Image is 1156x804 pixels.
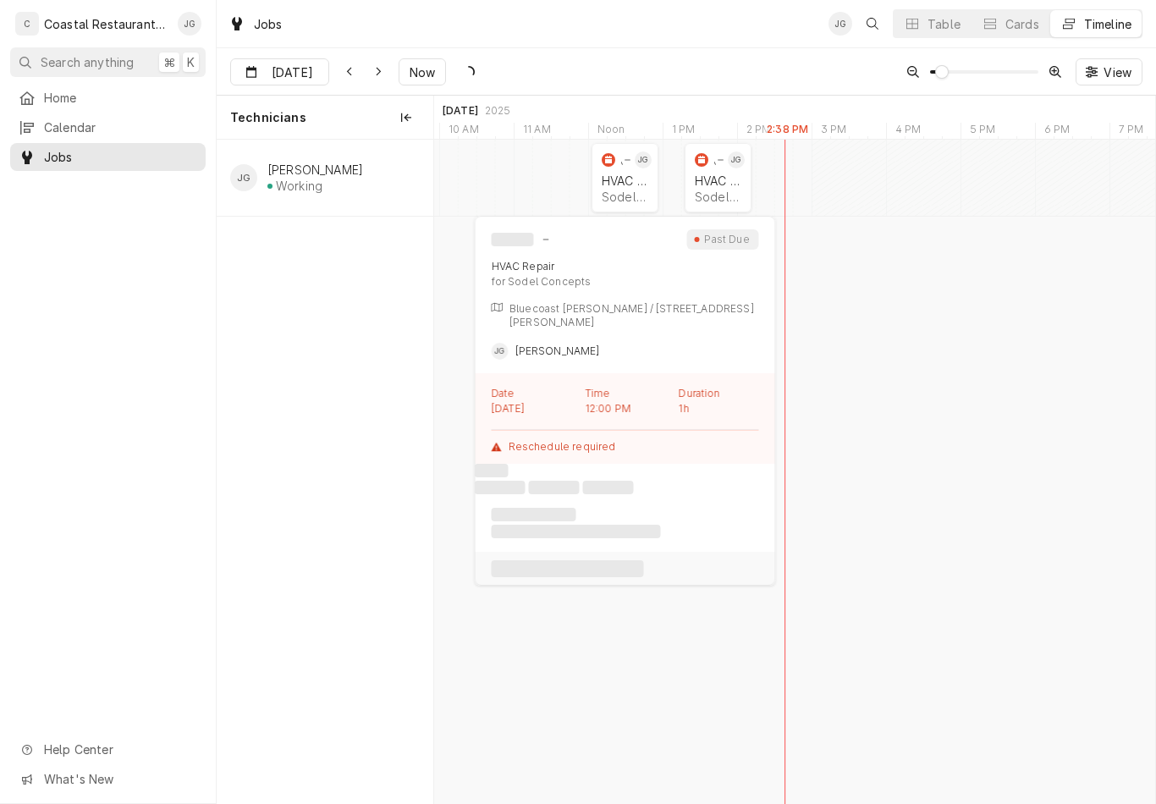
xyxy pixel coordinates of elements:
div: JOB-1727 [620,153,623,168]
div: left [217,140,433,804]
span: Now [406,63,438,81]
div: 6 PM [1035,123,1079,141]
div: 4 PM [886,123,930,141]
p: 1h [679,402,689,416]
div: Cards [1005,15,1039,33]
div: Coastal Restaurant Repair [44,15,168,33]
div: 10 AM [439,123,487,141]
div: 5 PM [961,123,1005,141]
span: ‌ [475,481,526,494]
div: JG [635,151,652,168]
span: Calendar [44,118,197,136]
div: Past Due [702,233,752,246]
div: HVAC Repair [602,173,648,188]
div: James Gatton's Avatar [492,343,509,360]
div: normal [434,140,1155,804]
div: 7 PM [1109,123,1153,141]
div: C [15,12,39,36]
button: View [1076,58,1142,85]
div: 1 PM [663,123,704,141]
span: [PERSON_NAME] [515,344,600,357]
div: James Gatton's Avatar [178,12,201,36]
span: Help Center [44,741,195,758]
a: Go to Help Center [10,735,206,763]
div: HVAC Repair [492,260,555,273]
div: JG [728,151,745,168]
a: Jobs [10,143,206,171]
div: JG [178,12,201,36]
span: ‌ [529,481,580,494]
span: Home [44,89,197,107]
div: HVAC Repair [695,173,741,188]
span: View [1100,63,1135,81]
div: James Gatton's Avatar [230,164,257,191]
div: James Gatton's Avatar [828,12,852,36]
button: Open search [859,10,886,37]
button: [DATE] [230,58,329,85]
div: James Gatton's Avatar [635,151,652,168]
div: JG [492,343,509,360]
div: James Gatton's Avatar [728,151,745,168]
span: ‌ [492,233,534,246]
div: 11 AM [514,123,559,141]
div: 2025 [485,104,511,118]
p: Duration [679,387,720,400]
div: Working [276,179,322,193]
p: 12:00 PM [585,402,630,416]
span: ⌘ [163,53,175,71]
span: Reschedule required [509,440,616,454]
div: Table [928,15,961,33]
div: JOB-1729 [713,153,716,168]
p: Date [492,387,515,400]
div: Sodel Concepts | [PERSON_NAME][GEOGRAPHIC_DATA], 19930 [602,190,648,204]
a: Home [10,84,206,112]
div: 2 PM [737,123,780,141]
span: Jobs [44,148,197,166]
span: ‌ [492,508,576,521]
div: Technicians column. SPACE for context menu [217,96,433,140]
span: Search anything [41,53,134,71]
button: Now [399,58,446,85]
div: Sodel Concepts | [GEOGRAPHIC_DATA], 19944 [695,190,741,204]
span: ‌ [583,481,634,494]
div: for Sodel Concepts [492,275,759,289]
span: ‌ [492,525,661,538]
div: Noon [588,123,634,141]
span: ‌ [492,560,644,577]
a: Calendar [10,113,206,141]
label: 2:38 PM [767,123,808,136]
div: [DATE] [443,104,478,118]
div: JG [230,164,257,191]
button: Search anything⌘K [10,47,206,77]
div: Timeline [1084,15,1131,33]
span: What's New [44,770,195,788]
p: Time [585,387,610,400]
p: [DATE] [492,402,525,416]
p: Bluecoast [PERSON_NAME] / [STREET_ADDRESS][PERSON_NAME] [509,302,759,329]
span: K [187,53,195,71]
a: Go to What's New [10,765,206,793]
div: 3 PM [812,123,856,141]
div: JG [828,12,852,36]
div: [PERSON_NAME] [267,162,363,177]
span: Technicians [230,109,306,126]
span: ‌ [475,464,509,477]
